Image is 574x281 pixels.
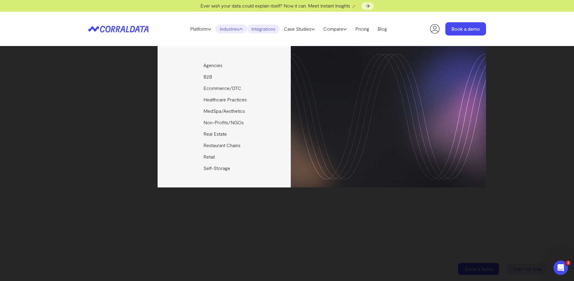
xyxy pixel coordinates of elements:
a: Ecommerce/DTC [158,82,292,94]
a: Pricing [351,24,373,33]
span: Ever wish your data could explain itself? Now it can. Meet Instant Insights 🪄 [200,3,357,8]
a: Agencies [158,60,292,71]
a: Healthcare Practices [158,94,292,105]
a: MedSpa/Aesthetics [158,105,292,117]
a: Case Studies [280,24,319,33]
a: Real Estate [158,128,292,140]
a: Non-Profits/NGOs [158,117,292,128]
a: Blog [373,24,391,33]
span: 1 [566,261,571,265]
a: Integrations [247,24,280,33]
a: B2B [158,71,292,82]
a: Book a demo [445,22,486,36]
iframe: Intercom live chat [554,261,568,275]
a: Platform [186,24,215,33]
a: Restaurant Chains [158,140,292,151]
a: Retail [158,151,292,162]
a: Compare [319,24,351,33]
a: Industries [215,24,247,33]
a: Self-Storage [158,162,292,174]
